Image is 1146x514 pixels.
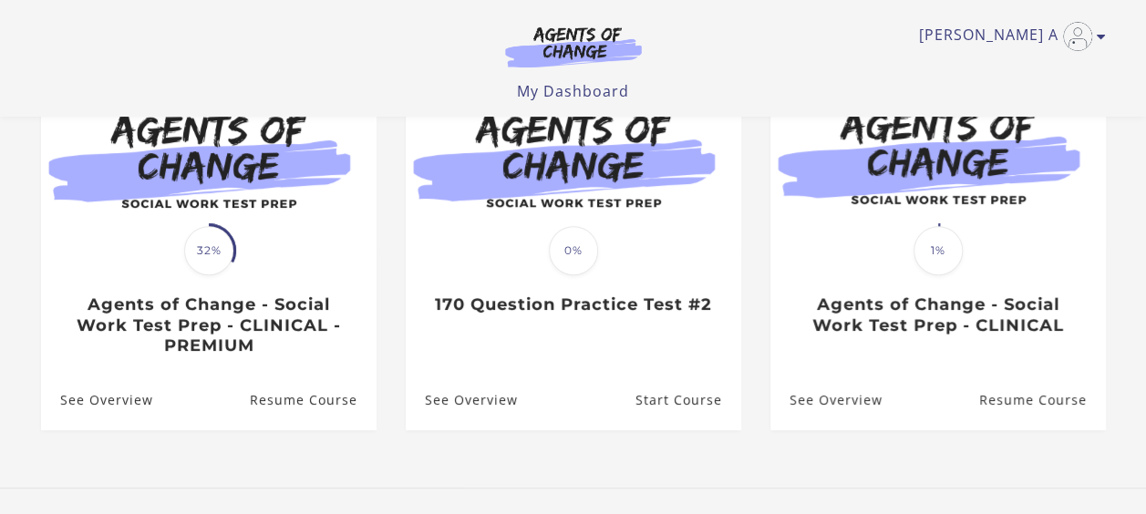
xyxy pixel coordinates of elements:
[919,22,1097,51] a: Toggle menu
[978,370,1105,429] a: Agents of Change - Social Work Test Prep - CLINICAL: Resume Course
[41,370,153,429] a: Agents of Change - Social Work Test Prep - CLINICAL - PREMIUM: See Overview
[486,26,661,67] img: Agents of Change Logo
[770,370,883,429] a: Agents of Change - Social Work Test Prep - CLINICAL: See Overview
[517,81,629,101] a: My Dashboard
[914,226,963,275] span: 1%
[406,370,518,429] a: 170 Question Practice Test #2: See Overview
[425,294,721,315] h3: 170 Question Practice Test #2
[549,226,598,275] span: 0%
[790,294,1086,335] h3: Agents of Change - Social Work Test Prep - CLINICAL
[635,370,740,429] a: 170 Question Practice Test #2: Resume Course
[60,294,356,356] h3: Agents of Change - Social Work Test Prep - CLINICAL - PREMIUM
[249,370,376,429] a: Agents of Change - Social Work Test Prep - CLINICAL - PREMIUM: Resume Course
[184,226,233,275] span: 32%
